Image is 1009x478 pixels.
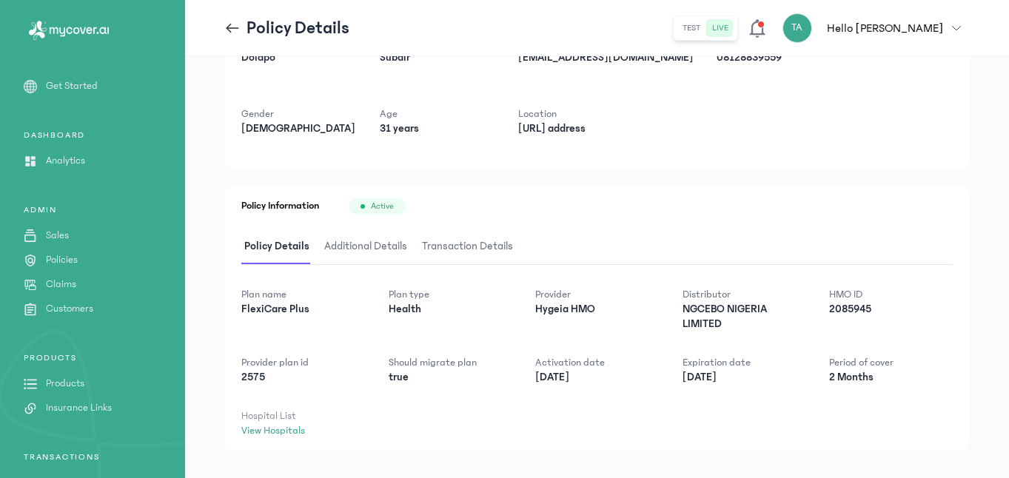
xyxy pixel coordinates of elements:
[321,229,410,264] span: Additional Details
[241,107,356,121] p: Gender
[241,370,365,385] p: 2575
[829,287,953,302] p: HMO ID
[380,107,495,121] p: Age
[535,287,659,302] p: Provider
[247,16,349,40] p: Policy Details
[535,302,659,317] p: Hygeia HMO
[518,107,633,121] p: Location
[419,229,516,264] span: Transaction Details
[380,121,495,136] p: 31 years
[241,355,365,370] p: Provider plan id
[829,355,953,370] p: Period of cover
[241,408,365,423] p: Hospital list
[241,198,319,215] h1: Policy Information
[380,50,495,65] p: Subair
[683,287,806,302] p: Distributor
[241,229,321,264] button: Policy Details
[717,50,831,65] p: 08128839559
[46,153,85,169] p: Analytics
[827,19,943,37] p: Hello [PERSON_NAME]
[389,370,512,385] p: true
[241,425,305,437] a: View Hospitals
[535,370,659,385] p: [DATE]
[683,370,806,385] p: [DATE]
[46,400,112,416] p: Insurance Links
[518,50,693,65] p: [EMAIL_ADDRESS][DOMAIN_NAME]
[677,19,706,37] button: test
[371,201,394,212] span: Active
[683,302,806,331] p: NGCEBO NIGERIA LIMITED
[241,50,356,65] p: Dolapo
[389,302,512,317] p: Health
[46,277,76,292] p: Claims
[241,229,312,264] span: Policy Details
[683,355,806,370] p: Expiration date
[389,287,512,302] p: Plan type
[782,13,970,43] button: TAHello [PERSON_NAME]
[241,121,356,136] p: [DEMOGRAPHIC_DATA]
[706,19,734,37] button: live
[46,78,98,94] p: Get Started
[321,229,419,264] button: Additional Details
[535,355,659,370] p: Activation date
[241,302,365,317] p: FlexiCare Plus
[829,370,953,385] p: 2 Months
[829,302,953,317] p: 2085945
[46,376,84,391] p: Products
[389,355,512,370] p: Should migrate plan
[419,229,525,264] button: Transaction Details
[782,13,812,43] div: TA
[241,287,365,302] p: Plan name
[518,121,633,136] p: [URL] address
[46,252,78,268] p: Policies
[46,301,93,317] p: Customers
[46,228,69,243] p: Sales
